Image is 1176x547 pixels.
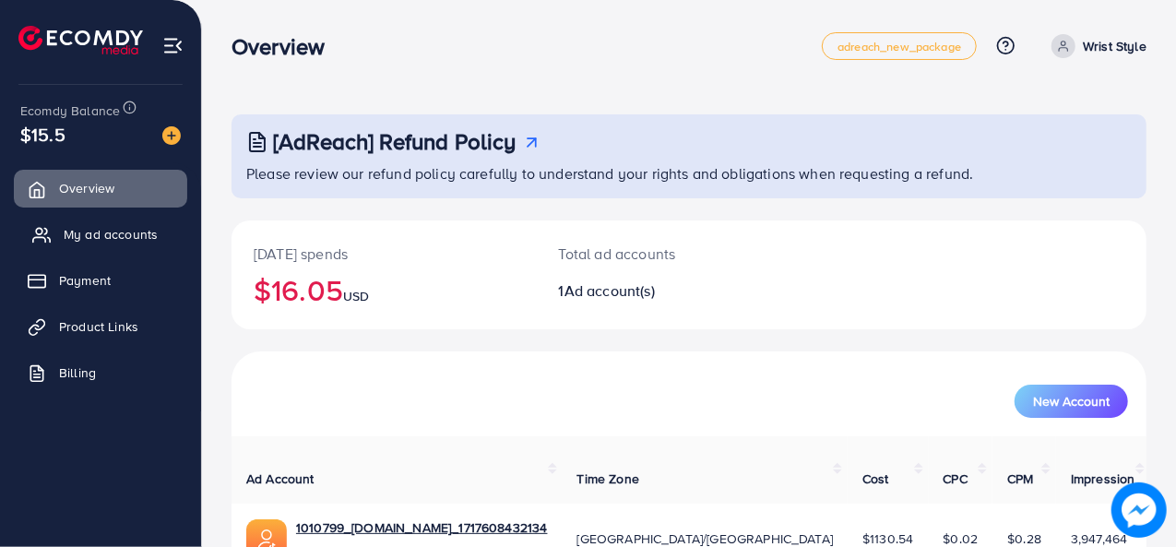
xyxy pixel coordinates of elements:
[862,470,889,488] span: Cost
[1044,34,1146,58] a: Wrist Style
[20,101,120,120] span: Ecomdy Balance
[1083,35,1146,57] p: Wrist Style
[1033,395,1110,408] span: New Account
[944,470,968,488] span: CPC
[559,243,743,265] p: Total ad accounts
[254,243,515,265] p: [DATE] spends
[14,170,187,207] a: Overview
[1007,470,1033,488] span: CPM
[254,272,515,307] h2: $16.05
[1015,385,1128,418] button: New Account
[14,308,187,345] a: Product Links
[273,128,517,155] h3: [AdReach] Refund Policy
[232,33,339,60] h3: Overview
[18,26,143,54] img: logo
[343,287,369,305] span: USD
[162,35,184,56] img: menu
[64,225,158,244] span: My ad accounts
[246,470,315,488] span: Ad Account
[14,262,187,299] a: Payment
[577,470,639,488] span: Time Zone
[1071,470,1135,488] span: Impression
[1116,487,1163,534] img: image
[162,126,181,145] img: image
[59,363,96,382] span: Billing
[822,32,977,60] a: adreach_new_package
[59,317,138,336] span: Product Links
[14,216,187,253] a: My ad accounts
[296,518,548,537] a: 1010799_[DOMAIN_NAME]_1717608432134
[559,282,743,300] h2: 1
[59,179,114,197] span: Overview
[837,41,961,53] span: adreach_new_package
[20,121,65,148] span: $15.5
[564,280,655,301] span: Ad account(s)
[59,271,111,290] span: Payment
[14,354,187,391] a: Billing
[246,162,1135,184] p: Please review our refund policy carefully to understand your rights and obligations when requesti...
